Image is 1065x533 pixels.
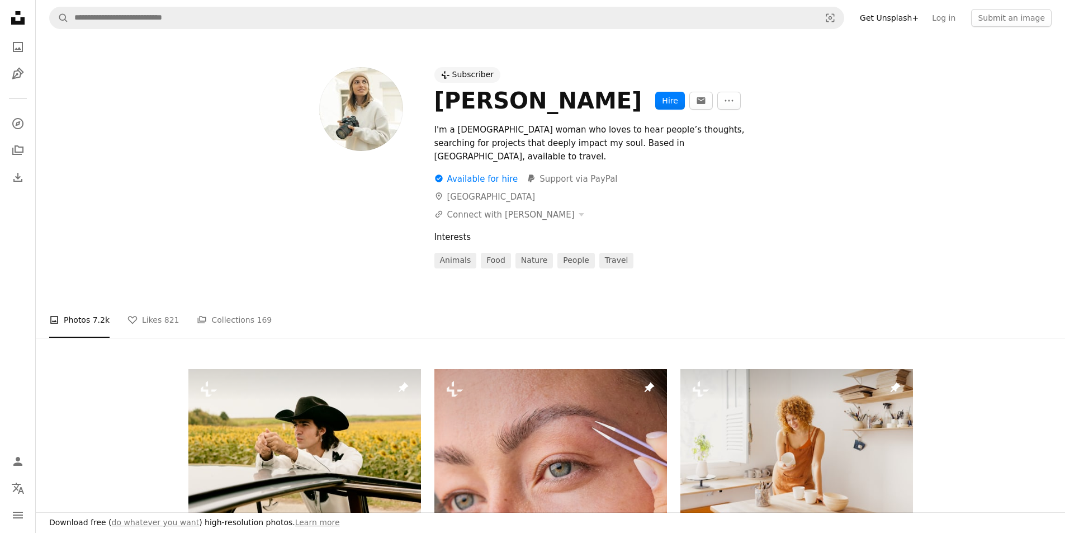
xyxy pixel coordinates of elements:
button: Submit an image [971,9,1052,27]
a: Learn more [295,518,340,527]
a: Home — Unsplash [7,7,29,31]
button: Language [7,477,29,499]
a: Download History [7,166,29,188]
a: Explore [7,112,29,135]
button: Visual search [817,7,844,29]
a: Man in cowboy hat leans on car with sunflowers behind. [188,441,421,451]
a: nature [515,253,553,268]
a: people [557,253,595,268]
form: Find visuals sitewide [49,7,844,29]
a: Subscriber [434,67,501,83]
div: [PERSON_NAME] [434,87,642,114]
img: Man in cowboy hat leans on car with sunflowers behind. [188,369,421,524]
img: Avatar of user Natalia Blauth [319,67,403,151]
a: [GEOGRAPHIC_DATA] [434,192,536,202]
h3: Download free ( ) high-resolution photos. [49,517,340,529]
a: food [481,253,511,268]
a: Get Unsplash+ [853,9,925,27]
a: Log in / Sign up [7,450,29,473]
a: Photos [7,36,29,58]
button: Menu [7,504,29,526]
a: do whatever you want [112,518,200,527]
div: Available for hire [434,172,518,186]
button: More Actions [717,92,741,110]
a: Woman holds ceramic in her pottery studio. [680,441,913,451]
span: 169 [257,314,272,326]
button: Message Natalia [689,92,713,110]
a: Log in [925,9,962,27]
a: Collections 169 [197,302,272,338]
button: Search Unsplash [50,7,69,29]
img: Woman holds ceramic in her pottery studio. [680,369,913,524]
a: Likes 821 [127,302,179,338]
a: travel [599,253,634,268]
button: Connect with [PERSON_NAME] [434,208,585,221]
div: Interests [434,230,913,244]
a: Collections [7,139,29,162]
div: I'm a [DEMOGRAPHIC_DATA] woman who loves to hear people’s thoughts, searching for projects that d... [434,123,769,163]
button: Hire [655,92,684,110]
a: Support via PayPal [527,172,617,186]
a: Illustrations [7,63,29,85]
a: animals [434,253,477,268]
div: Subscriber [452,69,494,81]
span: 821 [164,314,179,326]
